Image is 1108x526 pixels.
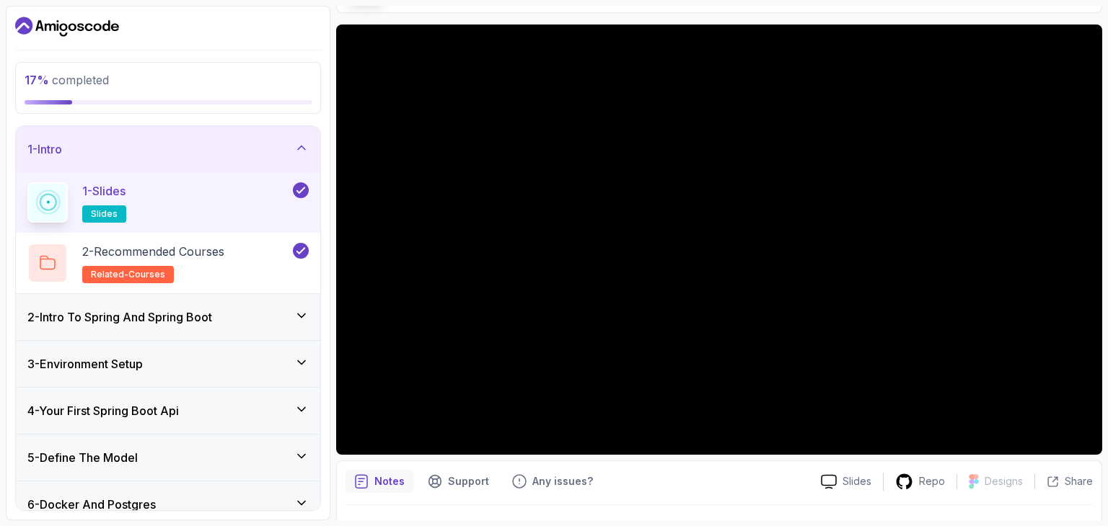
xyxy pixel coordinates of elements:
[374,474,405,489] p: Notes
[25,73,109,87] span: completed
[448,474,489,489] p: Support
[1034,474,1093,489] button: Share
[15,15,119,38] a: Dashboard
[82,182,126,200] p: 1 - Slides
[91,269,165,280] span: related-courses
[27,496,156,513] h3: 6 - Docker And Postgres
[25,73,49,87] span: 17 %
[27,308,212,326] h3: 2 - Intro To Spring And Spring Boot
[419,470,498,493] button: Support button
[82,243,224,260] p: 2 - Recommended Courses
[27,243,309,283] button: 2-Recommended Coursesrelated-courses
[91,208,118,220] span: slides
[346,470,413,493] button: notes button
[16,294,320,340] button: 2-Intro To Spring And Spring Boot
[16,341,320,387] button: 3-Environment Setup
[884,473,957,491] a: Repo
[809,474,883,489] a: Slides
[27,141,62,158] h3: 1 - Intro
[16,434,320,481] button: 5-Define The Model
[919,474,945,489] p: Repo
[532,474,593,489] p: Any issues?
[16,388,320,434] button: 4-Your First Spring Boot Api
[27,449,138,466] h3: 5 - Define The Model
[27,355,143,373] h3: 3 - Environment Setup
[985,474,1023,489] p: Designs
[16,126,320,172] button: 1-Intro
[843,474,871,489] p: Slides
[27,182,309,223] button: 1-Slidesslides
[1065,474,1093,489] p: Share
[504,470,602,493] button: Feedback button
[27,402,179,419] h3: 4 - Your First Spring Boot Api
